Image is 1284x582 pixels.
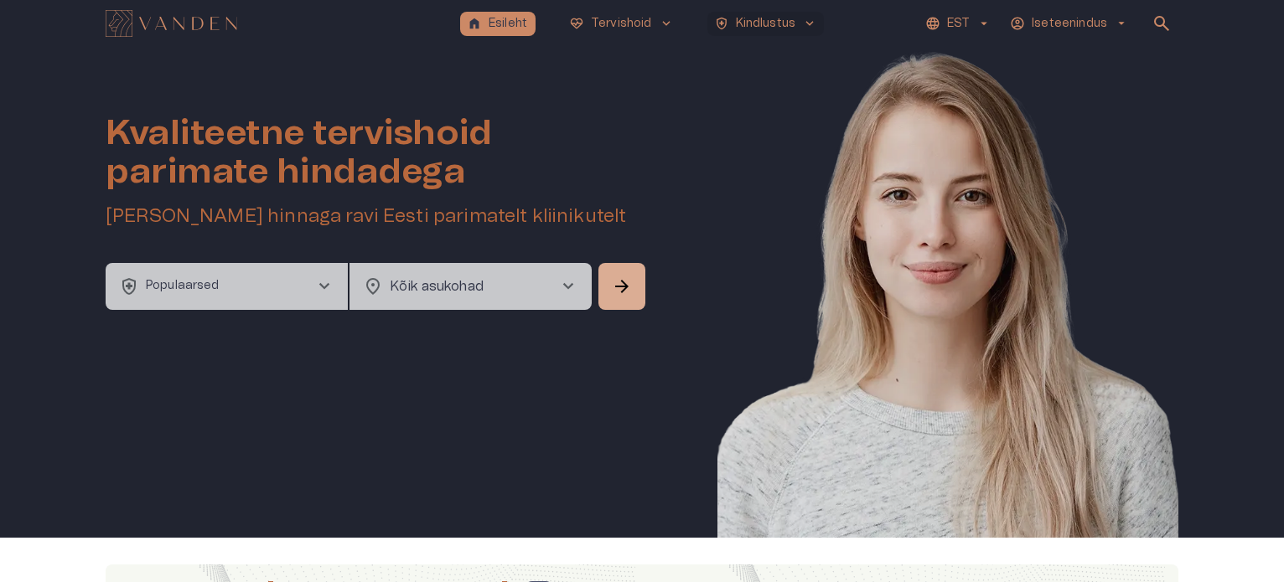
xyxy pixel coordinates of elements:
[1032,15,1107,33] p: Iseteenindus
[707,12,825,36] button: health_and_safetyKindlustuskeyboard_arrow_down
[106,204,649,229] h5: [PERSON_NAME] hinnaga ravi Eesti parimatelt kliinikutelt
[1114,16,1129,31] span: arrow_drop_down
[106,114,649,191] h1: Kvaliteetne tervishoid parimate hindadega
[363,276,383,296] span: location_on
[1145,7,1178,40] button: open search modal
[106,12,453,35] a: Navigate to homepage
[314,276,334,296] span: chevron_right
[119,276,139,296] span: health_and_safety
[558,276,578,296] span: chevron_right
[467,16,482,31] span: home
[562,12,681,36] button: ecg_heartTervishoidkeyboard_arrow_down
[947,15,970,33] p: EST
[489,15,527,33] p: Esileht
[598,263,645,310] button: Search
[591,15,652,33] p: Tervishoid
[390,276,531,296] p: Kõik asukohad
[1007,12,1131,36] button: Iseteenindusarrow_drop_down
[736,15,796,33] p: Kindlustus
[106,10,237,37] img: Vanden logo
[106,263,348,310] button: health_and_safetyPopulaarsedchevron_right
[714,16,729,31] span: health_and_safety
[923,12,994,36] button: EST
[569,16,584,31] span: ecg_heart
[612,276,632,296] span: arrow_forward
[460,12,536,36] button: homeEsileht
[802,16,817,31] span: keyboard_arrow_down
[659,16,674,31] span: keyboard_arrow_down
[146,277,220,295] p: Populaarsed
[1152,13,1172,33] span: search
